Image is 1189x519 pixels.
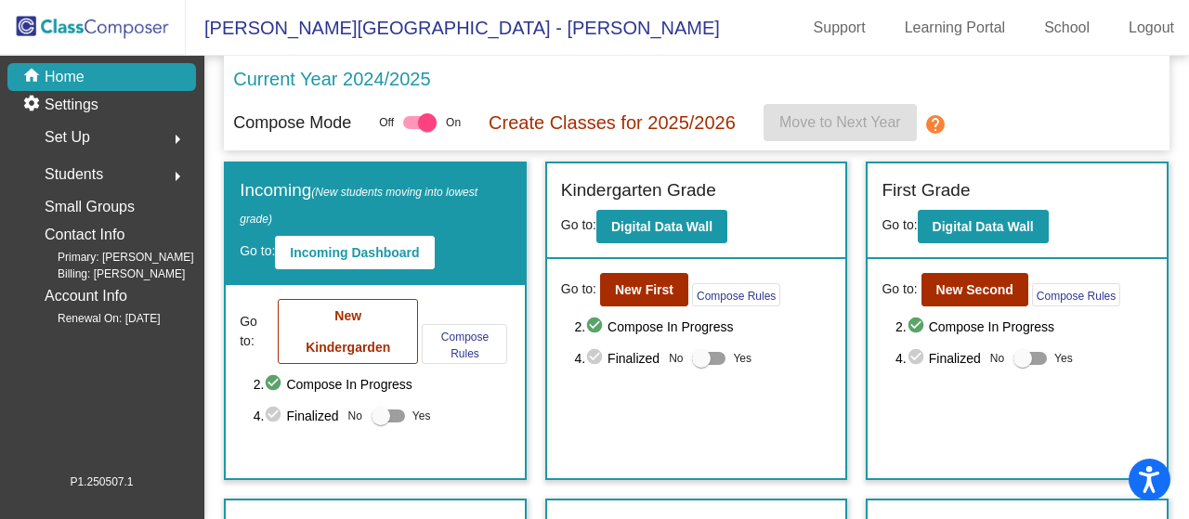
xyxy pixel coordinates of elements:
[669,350,683,367] span: No
[45,162,103,188] span: Students
[254,373,511,396] span: 2. Compose In Progress
[611,219,712,234] b: Digital Data Wall
[45,124,90,150] span: Set Up
[28,310,160,327] span: Renewal On: [DATE]
[574,316,831,338] span: 2. Compose In Progress
[561,279,596,299] span: Go to:
[585,347,608,370] mat-icon: check_circle
[186,13,720,43] span: [PERSON_NAME][GEOGRAPHIC_DATA] - [PERSON_NAME]
[561,217,596,232] span: Go to:
[240,243,275,258] span: Go to:
[907,347,929,370] mat-icon: check_circle
[28,249,194,266] span: Primary: [PERSON_NAME]
[45,66,85,88] p: Home
[233,65,430,93] p: Current Year 2024/2025
[290,245,419,260] b: Incoming Dashboard
[990,350,1004,367] span: No
[254,405,339,427] span: 4. Finalized
[240,312,274,351] span: Go to:
[275,236,434,269] button: Incoming Dashboard
[28,266,185,282] span: Billing: [PERSON_NAME]
[890,13,1021,43] a: Learning Portal
[306,308,390,355] b: New Kindergarden
[233,110,351,136] p: Compose Mode
[561,177,716,204] label: Kindergarten Grade
[422,324,507,364] button: Compose Rules
[489,109,736,136] p: Create Classes for 2025/2026
[600,273,688,306] button: New First
[921,273,1028,306] button: New Second
[264,373,286,396] mat-icon: check_circle
[574,347,660,370] span: 4. Finalized
[1054,347,1073,370] span: Yes
[446,114,461,131] span: On
[924,113,947,136] mat-icon: help
[1114,13,1189,43] a: Logout
[240,177,511,230] label: Incoming
[166,128,189,150] mat-icon: arrow_right
[882,177,970,204] label: First Grade
[733,347,751,370] span: Yes
[45,222,124,248] p: Contact Info
[895,347,981,370] span: 4. Finalized
[22,66,45,88] mat-icon: home
[166,165,189,188] mat-icon: arrow_right
[412,405,431,427] span: Yes
[882,279,917,299] span: Go to:
[45,283,127,309] p: Account Info
[907,316,929,338] mat-icon: check_circle
[264,405,286,427] mat-icon: check_circle
[240,186,477,226] span: (New students moving into lowest grade)
[918,210,1049,243] button: Digital Data Wall
[348,408,362,424] span: No
[933,219,1034,234] b: Digital Data Wall
[1029,13,1104,43] a: School
[278,299,418,364] button: New Kindergarden
[936,282,1013,297] b: New Second
[764,104,917,141] button: Move to Next Year
[615,282,673,297] b: New First
[779,114,901,130] span: Move to Next Year
[379,114,394,131] span: Off
[1032,283,1120,306] button: Compose Rules
[585,316,608,338] mat-icon: check_circle
[882,217,917,232] span: Go to:
[799,13,881,43] a: Support
[45,194,135,220] p: Small Groups
[895,316,1153,338] span: 2. Compose In Progress
[22,94,45,116] mat-icon: settings
[692,283,780,306] button: Compose Rules
[45,94,98,116] p: Settings
[596,210,727,243] button: Digital Data Wall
